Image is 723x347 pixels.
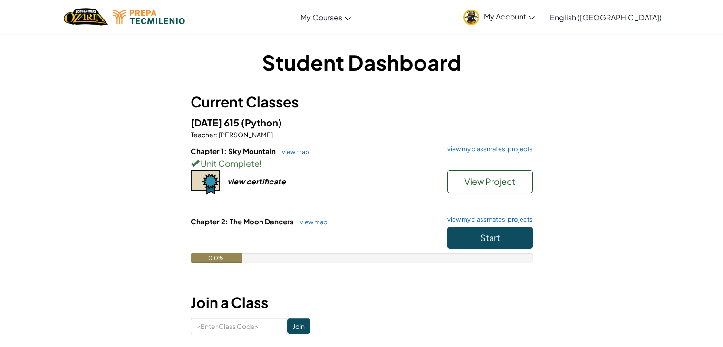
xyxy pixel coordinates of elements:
[260,158,262,169] span: !
[447,227,533,249] button: Start
[447,170,533,193] button: View Project
[484,11,535,21] span: My Account
[191,91,533,113] h3: Current Classes
[216,130,218,139] span: :
[191,318,287,334] input: <Enter Class Code>
[191,170,220,195] img: certificate-icon.png
[191,130,216,139] span: Teacher
[191,292,533,313] h3: Join a Class
[459,2,540,32] a: My Account
[463,10,479,25] img: avatar
[295,218,328,226] a: view map
[480,232,500,243] span: Start
[191,146,277,155] span: Chapter 1: Sky Mountain
[191,116,241,128] span: [DATE] 615
[191,48,533,77] h1: Student Dashboard
[191,217,295,226] span: Chapter 2: The Moon Dancers
[199,158,260,169] span: Unit Complete
[64,7,108,27] a: Ozaria by CodeCombat logo
[296,4,356,30] a: My Courses
[443,216,533,222] a: view my classmates' projects
[443,146,533,152] a: view my classmates' projects
[113,10,185,24] img: Tecmilenio logo
[300,12,342,22] span: My Courses
[191,253,242,263] div: 0.0%
[550,12,662,22] span: English ([GEOGRAPHIC_DATA])
[227,176,286,186] div: view certificate
[287,318,310,334] input: Join
[277,148,309,155] a: view map
[464,176,515,187] span: View Project
[191,176,286,186] a: view certificate
[241,116,282,128] span: (Python)
[64,7,108,27] img: Home
[218,130,273,139] span: [PERSON_NAME]
[545,4,666,30] a: English ([GEOGRAPHIC_DATA])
